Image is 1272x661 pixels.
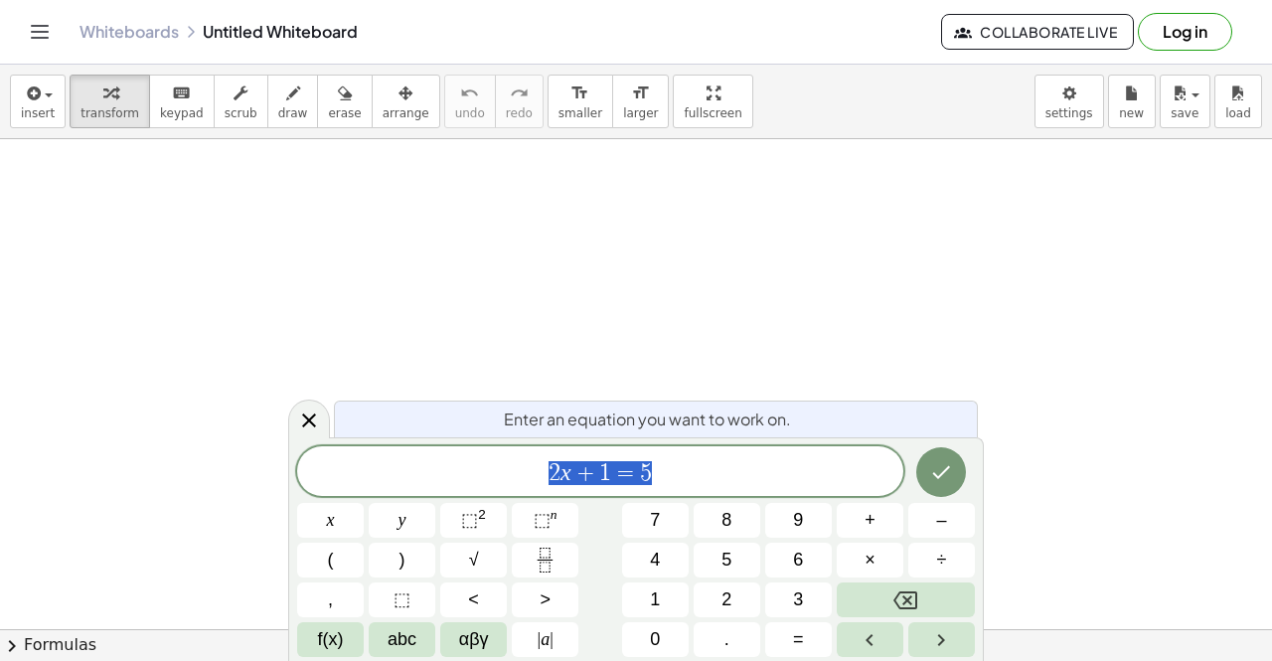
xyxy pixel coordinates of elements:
span: 7 [650,507,660,534]
i: undo [460,82,479,105]
span: larger [623,106,658,120]
span: √ [469,547,479,574]
button: Done [916,447,966,497]
span: load [1225,106,1251,120]
button: undoundo [444,75,496,128]
button: arrange [372,75,440,128]
button: insert [10,75,66,128]
button: Less than [440,582,507,617]
span: ⬚ [394,586,410,613]
span: ⬚ [534,510,551,530]
button: ) [369,543,435,578]
button: Fraction [512,543,578,578]
button: format_sizesmaller [548,75,613,128]
button: Equals [765,622,832,657]
span: × [865,547,875,574]
button: load [1214,75,1262,128]
span: Enter an equation you want to work on. [504,408,791,431]
span: 5 [721,547,731,574]
span: – [936,507,946,534]
button: , [297,582,364,617]
button: Right arrow [908,622,975,657]
button: 6 [765,543,832,578]
span: < [468,586,479,613]
button: 7 [622,503,689,538]
span: , [328,586,333,613]
span: > [540,586,551,613]
span: redo [506,106,533,120]
span: insert [21,106,55,120]
span: 1 [599,461,611,485]
button: ( [297,543,364,578]
button: format_sizelarger [612,75,669,128]
button: 3 [765,582,832,617]
span: abc [388,626,416,653]
span: transform [80,106,139,120]
button: fullscreen [673,75,752,128]
span: | [538,629,542,649]
span: settings [1045,106,1093,120]
button: settings [1034,75,1104,128]
span: smaller [558,106,602,120]
button: draw [267,75,319,128]
button: save [1160,75,1210,128]
button: 1 [622,582,689,617]
span: draw [278,106,308,120]
button: Collaborate Live [941,14,1134,50]
span: | [550,629,554,649]
button: y [369,503,435,538]
span: erase [328,106,361,120]
a: Whiteboards [79,22,179,42]
span: ⬚ [461,510,478,530]
button: Log in [1138,13,1232,51]
span: f(x) [318,626,344,653]
span: x [327,507,335,534]
button: scrub [214,75,268,128]
button: redoredo [495,75,544,128]
button: Absolute value [512,622,578,657]
span: = [611,461,640,485]
button: Alphabet [369,622,435,657]
button: 0 [622,622,689,657]
span: 1 [650,586,660,613]
span: 0 [650,626,660,653]
span: 4 [650,547,660,574]
span: ) [399,547,405,574]
i: format_size [570,82,589,105]
button: x [297,503,364,538]
span: 2 [549,461,560,485]
button: Greek alphabet [440,622,507,657]
span: 9 [793,507,803,534]
span: ÷ [937,547,947,574]
button: . [694,622,760,657]
i: keyboard [172,82,191,105]
span: . [724,626,729,653]
span: undo [455,106,485,120]
button: Toggle navigation [24,16,56,48]
button: 9 [765,503,832,538]
span: ( [328,547,334,574]
button: transform [70,75,150,128]
span: a [538,626,554,653]
span: new [1119,106,1144,120]
i: format_size [631,82,650,105]
sup: n [551,507,557,522]
button: new [1108,75,1156,128]
button: Times [837,543,903,578]
button: 4 [622,543,689,578]
button: Minus [908,503,975,538]
span: = [793,626,804,653]
span: scrub [225,106,257,120]
button: 5 [694,543,760,578]
span: + [865,507,875,534]
span: 2 [721,586,731,613]
span: keypad [160,106,204,120]
span: 8 [721,507,731,534]
button: Functions [297,622,364,657]
button: 2 [694,582,760,617]
span: 5 [640,461,652,485]
span: + [571,461,600,485]
span: 3 [793,586,803,613]
span: save [1171,106,1198,120]
button: Greater than [512,582,578,617]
